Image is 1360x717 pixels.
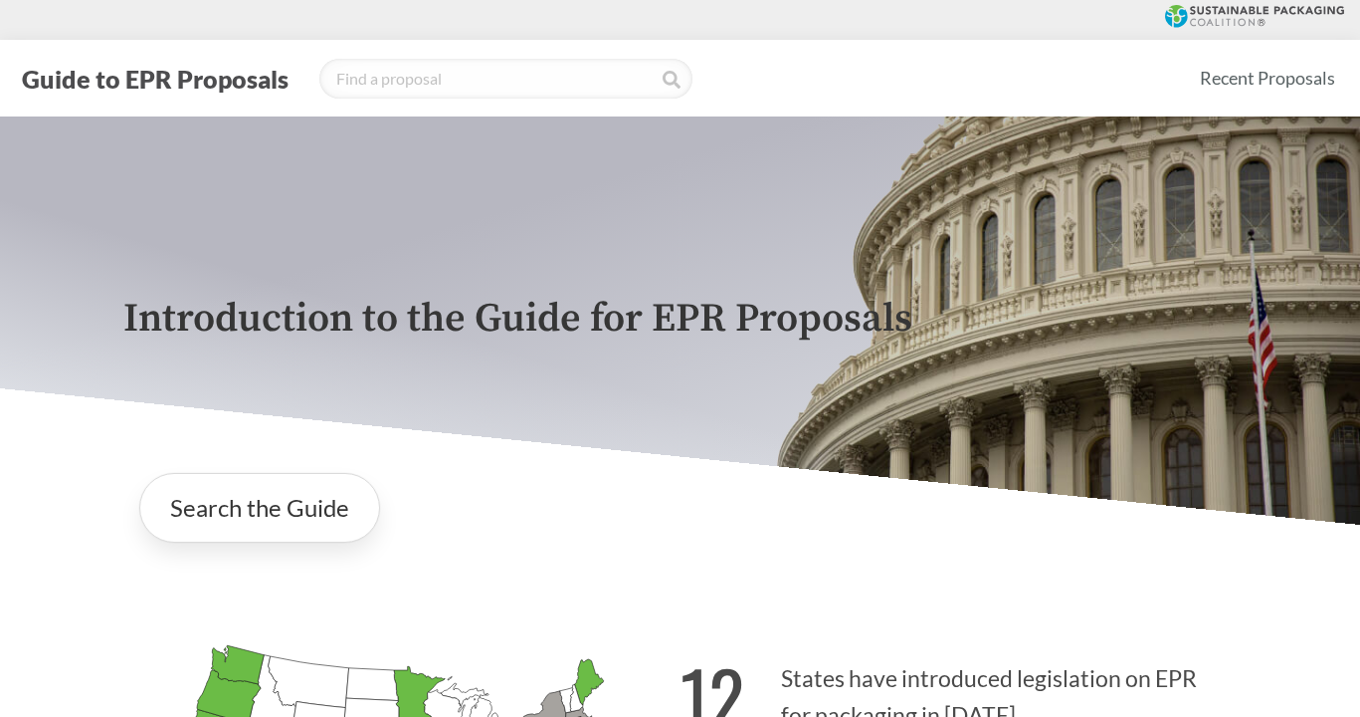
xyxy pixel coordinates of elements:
button: Guide to EPR Proposals [16,63,294,95]
a: Recent Proposals [1191,56,1344,101]
p: Introduction to the Guide for EPR Proposals [123,297,1238,342]
input: Find a proposal [319,59,692,99]
a: Search the Guide [139,473,380,543]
